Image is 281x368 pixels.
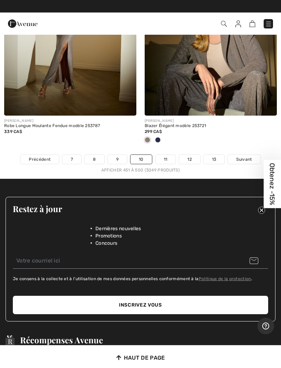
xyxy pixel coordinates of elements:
[8,17,37,31] img: 1ère Avenue
[228,155,260,164] a: Suivant
[8,20,37,26] a: 1ère Avenue
[20,155,59,164] a: Précédent
[13,204,268,213] h3: Restez à jour
[145,118,277,124] div: [PERSON_NAME]
[179,155,200,164] a: 12
[62,155,81,164] a: 7
[153,135,163,146] div: Navy Blue
[29,156,51,162] span: Précédent
[265,20,272,27] img: Menu
[4,129,22,134] span: 339 CA$
[145,124,277,128] div: Blazer Élégant modèle 253721
[249,20,255,27] img: Panier d'achat
[4,124,136,128] div: Robe Longue Moulante Fendue modèle 253787
[155,155,176,164] a: 11
[269,163,276,205] span: Obtenez -15%
[235,20,241,27] img: Mes infos
[142,135,153,146] div: Taupe
[20,335,124,344] h3: Récompenses Avenue
[108,155,127,164] a: 9
[95,240,117,247] span: Concours
[199,276,251,281] a: Politique de la protection
[204,155,225,164] a: 13
[221,21,227,27] img: Recherche
[236,156,252,162] span: Suivant
[13,253,268,269] input: Votre courriel ici
[258,207,265,214] button: Close teaser
[95,225,141,232] span: Dernières nouvelles
[257,318,274,335] iframe: Ouvre un widget dans lequel vous pouvez trouver plus d’informations
[4,118,136,124] div: [PERSON_NAME]
[85,155,104,164] a: 8
[13,276,252,282] label: Je consens à la collecte et à l'utilisation de mes données personnelles conformément à la .
[264,160,281,208] div: Obtenez -15%Close teaser
[13,296,268,314] button: Inscrivez vous
[130,155,152,164] a: 10
[95,232,122,240] span: Promotions
[6,335,15,346] img: Récompenses Avenue
[145,129,162,134] span: 299 CA$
